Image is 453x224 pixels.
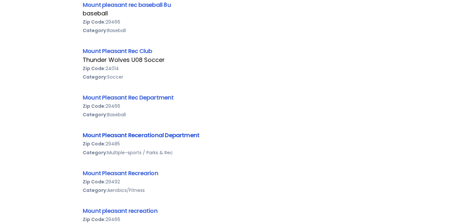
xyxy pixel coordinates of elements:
[83,47,370,55] div: Mount Pleasant Rec Club
[83,18,370,26] div: 29466
[83,1,171,9] a: Mount pleasant rec baseball 8u
[83,131,370,140] div: Mount Pleasant Recerational Department
[83,149,107,156] b: Category:
[83,206,370,215] div: Mount pleasant recreation
[83,93,174,102] a: Mount Pleasant Rec Department
[83,102,370,110] div: 29466
[83,186,370,195] div: Aerobics/Fitness
[83,73,370,81] div: Soccer
[83,207,158,215] a: Mount pleasant recreation
[83,56,370,64] div: Thunder Wolves U08 Soccer
[83,178,106,185] b: Zip Code:
[83,74,107,80] b: Category:
[83,0,370,9] div: Mount pleasant rec baseball 8u
[83,64,370,73] div: 24014
[83,177,370,186] div: 29492
[83,27,107,34] b: Category:
[83,9,370,18] div: baseball
[83,110,370,119] div: Baseball
[83,93,370,102] div: Mount Pleasant Rec Department
[83,111,107,118] b: Category:
[83,47,152,55] a: Mount Pleasant Rec Club
[83,215,370,224] div: 29466
[83,19,106,25] b: Zip Code:
[83,216,106,223] b: Zip Code:
[83,169,158,177] a: Mount Pleasant Recrearion
[83,131,199,139] a: Mount Pleasant Recerational Department
[83,140,370,148] div: 29485
[83,148,370,157] div: Multiple-sports / Parks & Rec
[83,187,107,194] b: Category:
[83,140,106,147] b: Zip Code:
[83,65,106,72] b: Zip Code:
[83,26,370,35] div: Baseball
[83,169,370,177] div: Mount Pleasant Recrearion
[83,103,106,109] b: Zip Code:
